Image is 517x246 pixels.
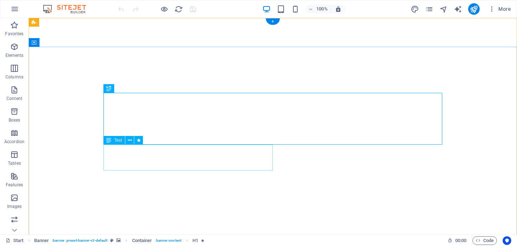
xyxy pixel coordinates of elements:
p: Slider [9,225,20,231]
div: + [266,18,280,25]
i: Reload page [174,5,183,13]
span: . banner-content [155,236,181,245]
p: Favorites [5,31,23,37]
button: text_generator [454,5,462,13]
span: Text [114,138,122,142]
button: pages [425,5,434,13]
p: Tables [8,160,21,166]
span: : [460,238,461,243]
i: Navigator [439,5,448,13]
button: More [485,3,514,15]
p: Columns [5,74,23,80]
button: design [411,5,419,13]
p: Accordion [4,139,24,145]
i: On resize automatically adjust zoom level to fit chosen device. [335,6,341,12]
img: Editor Logo [41,5,95,13]
span: Code [476,236,494,245]
h6: 100% [316,5,328,13]
span: Click to select. Double-click to edit [34,236,49,245]
span: Click to select. Double-click to edit [132,236,152,245]
i: Pages (Ctrl+Alt+S) [425,5,433,13]
i: AI Writer [454,5,462,13]
i: Design (Ctrl+Alt+Y) [411,5,419,13]
i: This element contains a background [116,238,121,242]
span: 00 00 [455,236,466,245]
p: Elements [5,53,24,58]
i: Element contains an animation [201,238,204,242]
button: reload [174,5,183,13]
span: Click to select. Double-click to edit [192,236,198,245]
h6: Session time [448,236,467,245]
p: Features [6,182,23,188]
button: Code [472,236,497,245]
nav: breadcrumb [34,236,205,245]
span: . banner .preset-banner-v3-default [52,236,107,245]
p: Boxes [9,117,20,123]
span: More [488,5,511,13]
button: publish [468,3,480,15]
i: This element is a customizable preset [110,238,113,242]
a: Click to cancel selection. Double-click to open Pages [6,236,24,245]
p: Content [6,96,22,101]
button: 100% [306,5,331,13]
i: Publish [470,5,478,13]
button: Click here to leave preview mode and continue editing [160,5,168,13]
button: navigator [439,5,448,13]
button: Usercentrics [503,236,511,245]
p: Images [7,204,22,209]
